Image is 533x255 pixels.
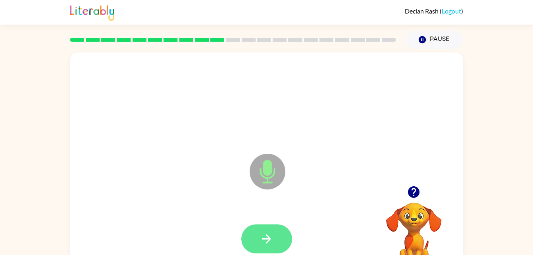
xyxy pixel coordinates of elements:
span: Declan Rash [405,7,440,15]
div: ( ) [405,7,463,15]
a: Logout [442,7,461,15]
button: Pause [406,31,463,49]
img: Literably [70,3,114,21]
